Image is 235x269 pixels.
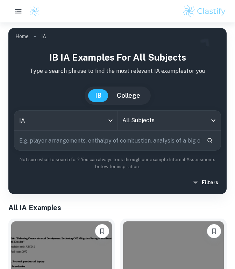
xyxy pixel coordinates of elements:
button: Search [204,134,216,146]
img: Clastify logo [29,6,40,16]
p: IA [41,33,46,40]
button: IB [88,89,108,102]
img: profile cover [8,28,227,194]
div: IA [14,111,117,130]
input: E.g. player arrangements, enthalpy of combustion, analysis of a big city... [14,131,201,150]
button: College [110,89,147,102]
button: Please log in to bookmark exemplars [95,224,109,238]
button: Filters [191,176,221,189]
a: Clastify logo [25,6,40,16]
p: Type a search phrase to find the most relevant IA examples for you [14,67,221,75]
img: Clastify logo [182,4,227,18]
h1: IB IA examples for all subjects [14,50,221,64]
h1: All IA Examples [8,202,227,213]
p: Not sure what to search for? You can always look through our example Internal Assessments below f... [14,156,221,171]
button: Open [208,116,218,125]
button: Please log in to bookmark exemplars [207,224,221,238]
a: Home [15,32,29,41]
